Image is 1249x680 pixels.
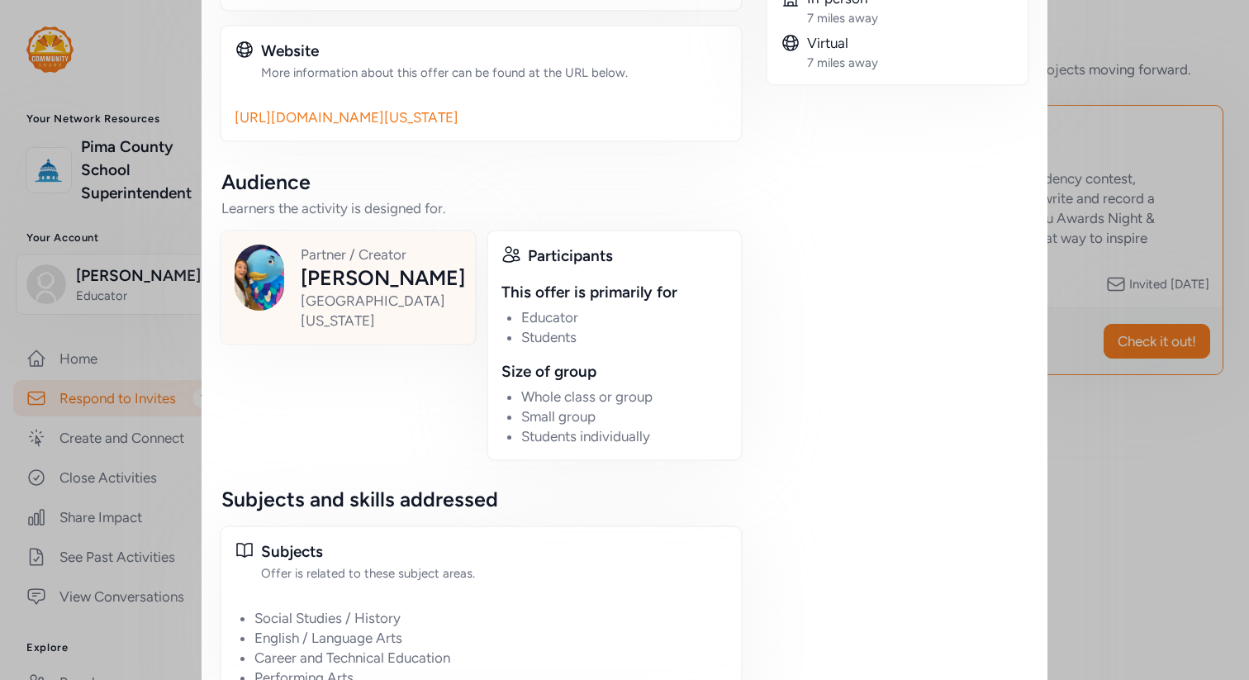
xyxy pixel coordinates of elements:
[521,307,729,327] li: Educator
[521,426,729,446] li: Students individually
[501,281,729,304] div: This offer is primarily for
[261,540,728,563] div: Subjects
[301,245,465,264] div: Partner / Creator
[807,55,878,71] div: 7 miles away
[261,565,728,582] div: Offer is related to these subject areas.
[254,628,728,648] li: English / Language Arts
[221,169,741,195] div: Audience
[254,608,728,628] li: Social Studies / History
[261,64,728,81] div: More information about this offer can be found at the URL below.
[807,10,878,26] div: 7 miles away
[221,198,741,218] div: Learners the activity is designed for.
[261,40,728,63] div: Website
[221,486,741,512] div: Subjects and skills addressed
[807,33,878,53] div: Virtual
[235,245,284,311] img: Avatar
[521,407,729,426] li: Small group
[301,264,465,291] div: [PERSON_NAME]
[501,360,729,383] div: Size of group
[528,245,729,268] div: Participants
[521,327,729,347] li: Students
[301,291,465,330] div: [GEOGRAPHIC_DATA][US_STATE]
[254,648,728,668] li: Career and Technical Education
[521,387,729,407] li: Whole class or group
[235,107,728,127] a: [URL][DOMAIN_NAME][US_STATE]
